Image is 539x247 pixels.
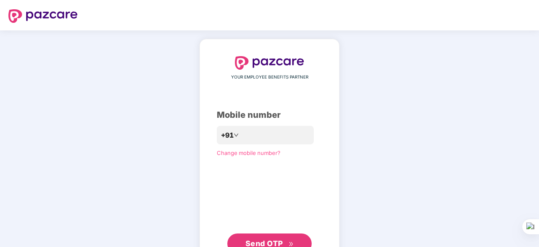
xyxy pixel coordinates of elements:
span: double-right [288,242,294,247]
div: Mobile number [217,109,322,122]
span: +91 [221,130,234,141]
a: Change mobile number? [217,149,280,156]
span: YOUR EMPLOYEE BENEFITS PARTNER [231,74,308,81]
span: down [234,133,239,138]
img: logo [8,9,78,23]
img: logo [235,56,304,70]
